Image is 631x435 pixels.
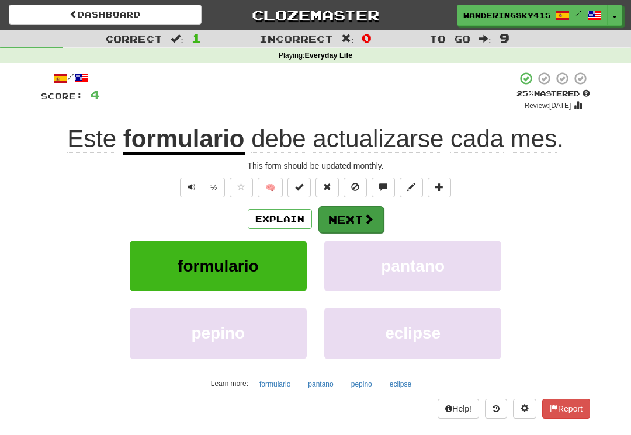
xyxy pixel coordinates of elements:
[304,51,352,60] strong: Everyday Life
[324,308,501,359] button: eclipse
[313,125,443,153] span: actualizarse
[130,308,307,359] button: pepino
[324,241,501,291] button: pantano
[429,33,470,44] span: To go
[211,380,248,388] small: Learn more:
[90,87,100,102] span: 4
[383,375,418,393] button: eclipse
[178,178,225,197] div: Text-to-speech controls
[41,71,100,86] div: /
[248,209,312,229] button: Explain
[171,34,183,44] span: :
[219,5,412,25] a: Clozemaster
[457,5,608,26] a: WanderingSky4153 /
[105,33,162,44] span: Correct
[315,178,339,197] button: Reset to 0% Mastered (alt+r)
[318,206,384,233] button: Next
[542,399,590,419] button: Report
[245,125,564,153] span: .
[251,125,306,153] span: debe
[192,31,202,45] span: 1
[516,89,590,99] div: Mastered
[450,125,504,153] span: cada
[41,91,83,101] span: Score:
[345,375,379,393] button: pepino
[178,257,258,275] span: formulario
[301,375,339,393] button: pantano
[253,375,297,393] button: formulario
[180,178,203,197] button: Play sentence audio (ctl+space)
[203,178,225,197] button: ½
[191,324,245,342] span: pepino
[287,178,311,197] button: Set this sentence to 100% Mastered (alt+m)
[385,324,441,342] span: eclipse
[575,9,581,18] span: /
[341,34,354,44] span: :
[500,31,509,45] span: 9
[511,125,557,153] span: mes
[41,160,590,172] div: This form should be updated monthly.
[372,178,395,197] button: Discuss sentence (alt+u)
[479,34,491,44] span: :
[516,89,534,98] span: 25 %
[130,241,307,291] button: formulario
[344,178,367,197] button: Ignore sentence (alt+i)
[258,178,283,197] button: 🧠
[438,399,479,419] button: Help!
[428,178,451,197] button: Add to collection (alt+a)
[525,102,571,110] small: Review: [DATE]
[259,33,333,44] span: Incorrect
[67,125,116,153] span: Este
[123,125,245,155] u: formulario
[9,5,202,25] a: Dashboard
[381,257,445,275] span: pantano
[230,178,253,197] button: Favorite sentence (alt+f)
[400,178,423,197] button: Edit sentence (alt+d)
[362,31,372,45] span: 0
[485,399,507,419] button: Round history (alt+y)
[463,10,550,20] span: WanderingSky4153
